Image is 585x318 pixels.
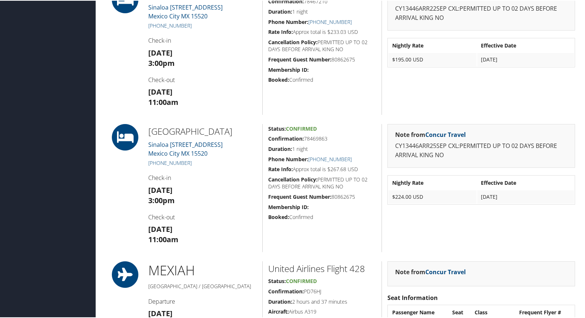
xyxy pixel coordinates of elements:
[425,130,466,138] a: Concur Travel
[268,145,376,152] h5: 1 night
[148,212,257,220] h4: Check-out
[268,297,376,305] h5: 2 hours and 37 minutes
[387,293,438,301] strong: Seat Information
[389,52,476,66] td: $195.00 USD
[148,124,257,137] h2: [GEOGRAPHIC_DATA]
[148,184,173,194] strong: [DATE]
[148,140,223,157] a: Sinaloa [STREET_ADDRESS]Mexico City MX 15520
[148,36,257,44] h4: Check-in
[268,192,331,199] strong: Frequent Guest Number:
[148,308,173,318] strong: [DATE]
[268,75,376,83] h5: Confirmed
[268,134,304,141] strong: Confirmation:
[148,86,173,96] strong: [DATE]
[148,173,257,181] h4: Check-in
[268,28,376,35] h5: Approx total is $233.03 USD
[268,18,308,25] strong: Phone Number:
[308,18,352,25] a: [PHONE_NUMBER]
[268,66,309,73] strong: Membership ID:
[425,267,466,275] a: Concur Travel
[148,47,173,57] strong: [DATE]
[268,175,376,190] h5: PERMITTED UP TO 02 DAYS BEFORE ARRIVAL KING NO
[268,175,318,182] strong: Cancellation Policy:
[148,21,192,28] a: [PHONE_NUMBER]
[286,277,317,284] span: Confirmed
[477,38,574,52] th: Effective Date
[268,307,376,315] h5: Airbus A319
[268,192,376,200] h5: 80862675
[148,261,257,279] h1: MEX IAH
[268,213,376,220] h5: Confirmed
[268,287,304,294] strong: Confirmation:
[395,267,466,275] strong: Note from
[148,297,257,305] h4: Departure
[268,7,376,15] h5: 1 night
[268,55,331,62] strong: Frequent Guest Number:
[268,155,308,162] strong: Phone Number:
[148,96,178,106] strong: 11:00am
[148,3,223,20] a: Sinaloa [STREET_ADDRESS]Mexico City MX 15520
[148,75,257,83] h4: Check-out
[268,297,292,304] strong: Duration:
[389,176,476,189] th: Nightly Rate
[268,165,376,172] h5: Approx total is $267.68 USD
[148,195,175,205] strong: 3:00pm
[268,124,286,131] strong: Status:
[148,223,173,233] strong: [DATE]
[268,7,292,14] strong: Duration:
[268,277,286,284] strong: Status:
[308,155,352,162] a: [PHONE_NUMBER]
[395,141,567,159] p: CY13446ARR25SEP CXL:PERMITTED UP TO 02 DAYS BEFORE ARRIVAL KING NO
[286,124,317,131] span: Confirmed
[268,307,289,314] strong: Aircraft:
[268,165,293,172] strong: Rate Info:
[477,52,574,66] td: [DATE]
[268,203,309,210] strong: Membership ID:
[148,57,175,67] strong: 3:00pm
[477,190,574,203] td: [DATE]
[268,145,292,152] strong: Duration:
[268,75,289,82] strong: Booked:
[268,262,376,274] h2: United Airlines Flight 428
[268,213,289,220] strong: Booked:
[268,134,376,142] h5: 78469863
[389,38,476,52] th: Nightly Rate
[268,287,376,294] h5: PD76HJ
[268,28,293,35] strong: Rate Info:
[395,130,466,138] strong: Note from
[389,190,476,203] td: $224.00 USD
[477,176,574,189] th: Effective Date
[148,159,192,166] a: [PHONE_NUMBER]
[268,55,376,63] h5: 80862675
[148,234,178,244] strong: 11:00am
[395,3,567,22] p: CY13446ARR22SEP CXL:PERMITTED UP TO 02 DAYS BEFORE ARRIVAL KING NO
[268,38,318,45] strong: Cancellation Policy:
[268,38,376,52] h5: PERMITTED UP TO 02 DAYS BEFORE ARRIVAL KING NO
[148,282,257,289] h5: [GEOGRAPHIC_DATA] / [GEOGRAPHIC_DATA]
